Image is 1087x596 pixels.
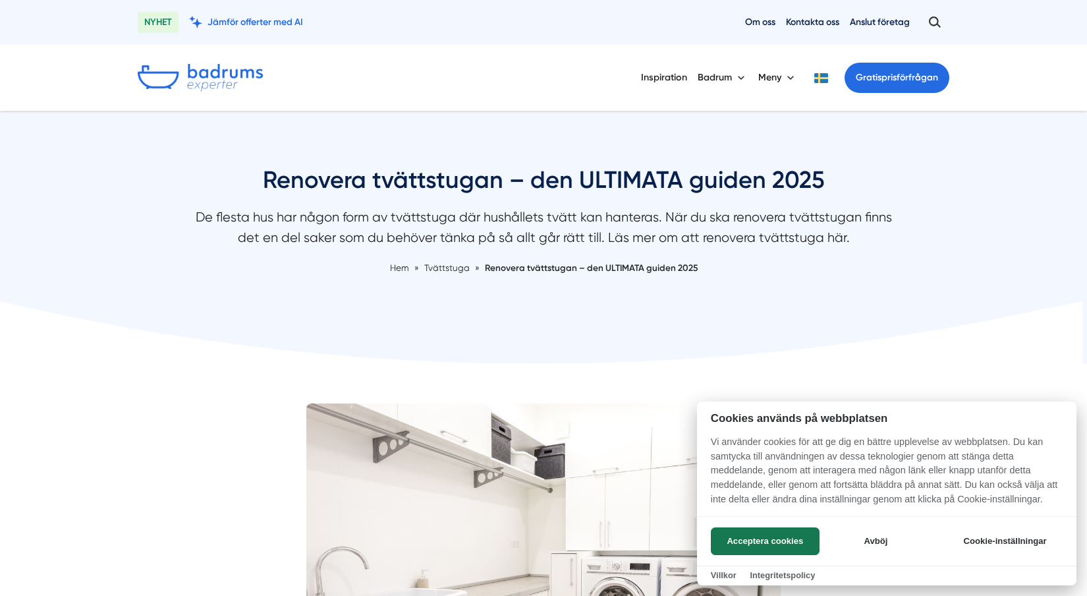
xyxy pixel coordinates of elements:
a: Villkor [711,570,737,580]
h2: Cookies används på webbplatsen [697,412,1076,425]
button: Avböj [823,527,928,555]
button: Cookie-inställningar [947,527,1063,555]
button: Acceptera cookies [711,527,820,555]
a: Integritetspolicy [750,570,815,580]
p: Vi använder cookies för att ge dig en bättre upplevelse av webbplatsen. Du kan samtycka till anvä... [697,435,1076,516]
